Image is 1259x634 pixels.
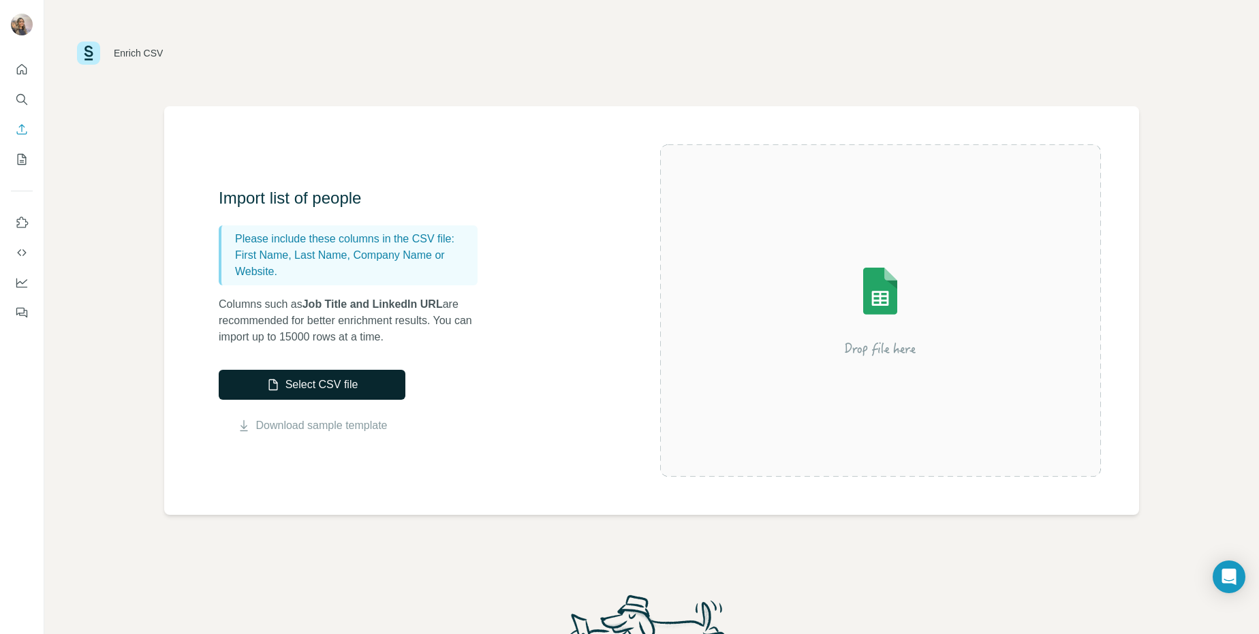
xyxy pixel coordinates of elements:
img: Avatar [11,14,33,35]
img: Surfe Illustration - Drop file here or select below [758,229,1003,392]
button: Download sample template [219,417,405,434]
button: Use Surfe on LinkedIn [11,210,33,235]
button: Select CSV file [219,370,405,400]
button: Use Surfe API [11,240,33,265]
p: Please include these columns in the CSV file: [235,231,472,247]
img: Surfe Logo [77,42,100,65]
button: Quick start [11,57,33,82]
button: Enrich CSV [11,117,33,142]
button: Feedback [11,300,33,325]
a: Download sample template [256,417,388,434]
button: Search [11,87,33,112]
button: My lists [11,147,33,172]
div: Enrich CSV [114,46,163,60]
p: First Name, Last Name, Company Name or Website. [235,247,472,280]
span: Job Title and LinkedIn URL [302,298,443,310]
button: Dashboard [11,270,33,295]
h3: Import list of people [219,187,491,209]
p: Columns such as are recommended for better enrichment results. You can import up to 15000 rows at... [219,296,491,345]
div: Open Intercom Messenger [1213,560,1245,593]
